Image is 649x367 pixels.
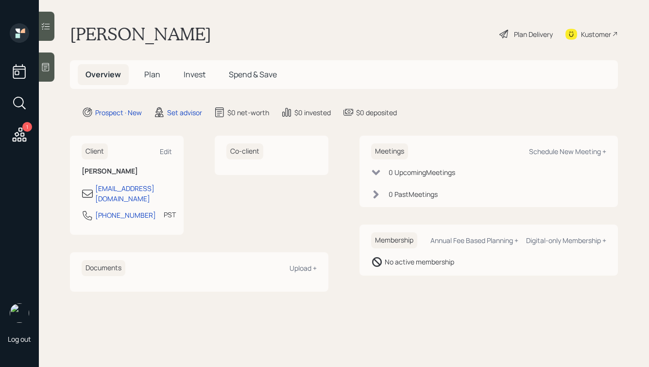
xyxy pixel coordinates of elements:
h6: [PERSON_NAME] [82,167,172,175]
div: 0 Upcoming Meeting s [389,167,455,177]
div: No active membership [385,257,454,267]
div: 1 [22,122,32,132]
div: Plan Delivery [514,29,553,39]
h6: Client [82,143,108,159]
div: 0 Past Meeting s [389,189,438,199]
h1: [PERSON_NAME] [70,23,211,45]
h6: Membership [371,232,417,248]
div: Set advisor [167,107,202,118]
span: Invest [184,69,205,80]
div: [PHONE_NUMBER] [95,210,156,220]
img: hunter_neumayer.jpg [10,303,29,323]
span: Spend & Save [229,69,277,80]
div: PST [164,210,176,220]
h6: Documents [82,260,125,276]
div: Kustomer [581,29,611,39]
div: Schedule New Meeting + [529,147,606,156]
div: [EMAIL_ADDRESS][DOMAIN_NAME] [95,183,172,204]
div: Prospect · New [95,107,142,118]
div: Upload + [290,263,317,273]
div: $0 net-worth [227,107,269,118]
span: Plan [144,69,160,80]
div: Log out [8,334,31,344]
div: $0 deposited [356,107,397,118]
h6: Meetings [371,143,408,159]
div: Digital-only Membership + [526,236,606,245]
div: Annual Fee Based Planning + [430,236,518,245]
h6: Co-client [226,143,263,159]
div: $0 invested [294,107,331,118]
div: Edit [160,147,172,156]
span: Overview [85,69,121,80]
